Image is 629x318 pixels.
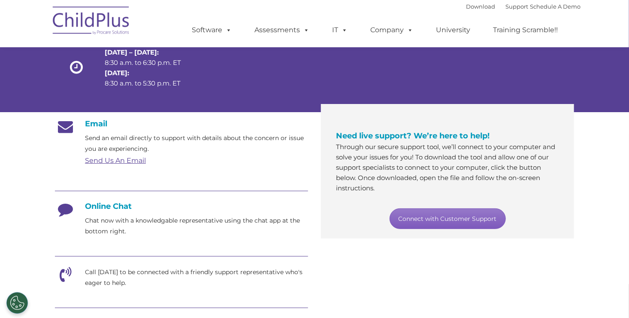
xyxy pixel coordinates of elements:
[85,267,308,288] p: Call [DATE] to be connected with a friendly support representative who's eager to help.
[362,21,422,39] a: Company
[55,119,308,128] h4: Email
[105,48,159,56] strong: [DATE] – [DATE]:
[336,131,490,141] span: Need live support? We’re here to help!
[246,21,318,39] a: Assessments
[427,21,479,39] a: University
[48,0,134,43] img: ChildPlus by Procare Solutions
[466,3,581,10] font: |
[105,47,196,89] p: 8:30 a.m. to 6:30 p.m. ET 8:30 a.m. to 5:30 p.m. ET
[466,3,495,10] a: Download
[85,156,146,165] a: Send Us An Email
[390,208,506,229] a: Connect with Customer Support
[55,202,308,211] h4: Online Chat
[505,3,528,10] a: Support
[6,292,28,314] button: Cookies Settings
[183,21,240,39] a: Software
[85,215,308,237] p: Chat now with a knowledgable representative using the chat app at the bottom right.
[336,142,559,193] p: Through our secure support tool, we’ll connect to your computer and solve your issues for you! To...
[324,21,356,39] a: IT
[105,69,129,77] strong: [DATE]:
[484,21,566,39] a: Training Scramble!!
[530,3,581,10] a: Schedule A Demo
[85,133,308,154] p: Send an email directly to support with details about the concern or issue you are experiencing.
